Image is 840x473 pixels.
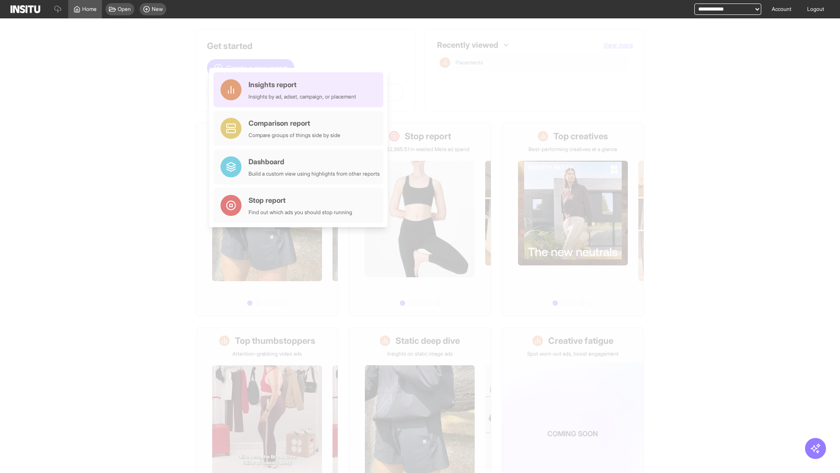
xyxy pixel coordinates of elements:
[248,118,340,128] div: Comparison report
[118,6,131,13] span: Open
[248,79,356,90] div: Insights report
[152,6,163,13] span: New
[248,209,352,216] div: Find out which ads you should stop running
[248,195,352,205] div: Stop report
[10,5,40,13] img: Logo
[82,6,97,13] span: Home
[248,132,340,139] div: Compare groups of things side by side
[248,93,356,100] div: Insights by ad, adset, campaign, or placement
[248,156,380,167] div: Dashboard
[248,170,380,177] div: Build a custom view using highlights from other reports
